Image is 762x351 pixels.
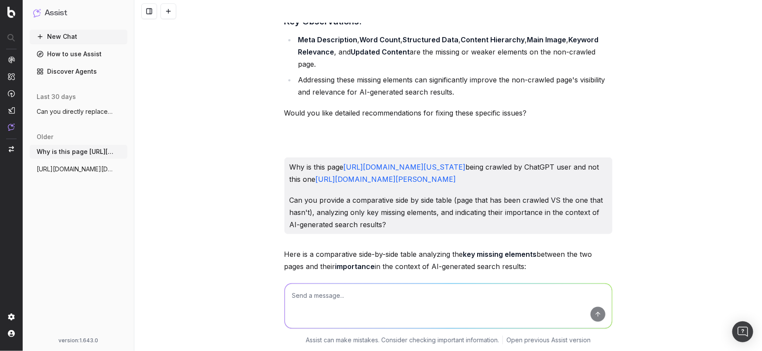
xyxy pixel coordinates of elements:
[290,194,607,231] p: Can you provide a comparative side by side table (page that has been crawled VS the one that hasn...
[360,35,401,44] strong: Word Count
[30,162,127,176] button: [URL][DOMAIN_NAME][DOMAIN_NAME]
[37,147,113,156] span: Why is this page [URL][DOMAIN_NAME]
[37,165,113,174] span: [URL][DOMAIN_NAME][DOMAIN_NAME]
[30,47,127,61] a: How to use Assist
[732,321,753,342] div: Open Intercom Messenger
[37,107,113,116] span: Can you directly replace my 301s with th
[344,163,466,171] a: [URL][DOMAIN_NAME][US_STATE]
[37,92,76,101] span: last 30 days
[9,146,14,152] img: Switch project
[351,48,410,56] strong: Updated Content
[290,161,607,185] p: Why is this page being crawled by ChatGPT user and not this one
[30,65,127,78] a: Discover Agents
[8,56,15,63] img: Analytics
[335,262,375,271] strong: importance
[306,335,499,344] p: Assist can make mistakes. Consider checking important information.
[33,9,41,17] img: Assist
[33,337,124,344] div: version: 1.643.0
[403,35,459,44] strong: Structured Data
[44,7,67,19] h1: Assist
[8,330,15,337] img: My account
[296,74,612,98] li: Addressing these missing elements can significantly improve the non-crawled page's visibility and...
[7,7,15,18] img: Botify logo
[296,34,612,70] li: , , , , , , and are the missing or weaker elements on the non-crawled page.
[316,175,456,184] a: [URL][DOMAIN_NAME][PERSON_NAME]
[461,35,525,44] strong: Content Hierarchy
[463,250,537,259] strong: key missing elements
[8,123,15,131] img: Assist
[30,105,127,119] button: Can you directly replace my 301s with th
[30,145,127,159] button: Why is this page [URL][DOMAIN_NAME]
[8,107,15,114] img: Studio
[284,248,612,273] p: Here is a comparative side-by-side table analyzing the between the two pages and their in the con...
[284,107,612,119] p: Would you like detailed recommendations for fixing these specific issues?
[506,335,591,344] a: Open previous Assist version
[527,35,567,44] strong: Main Image
[298,35,358,44] strong: Meta Description
[8,90,15,97] img: Activation
[8,73,15,80] img: Intelligence
[33,7,124,19] button: Assist
[30,30,127,44] button: New Chat
[8,314,15,320] img: Setting
[37,133,53,141] span: older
